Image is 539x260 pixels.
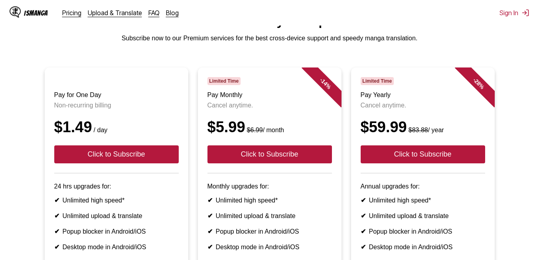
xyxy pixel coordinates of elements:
[301,60,349,107] div: - 14 %
[361,145,485,163] button: Click to Subscribe
[361,244,366,250] b: ✔
[54,244,59,250] b: ✔
[207,228,213,235] b: ✔
[361,243,485,251] li: Desktop mode in Android/iOS
[207,212,213,219] b: ✔
[54,91,179,99] h3: Pay for One Day
[54,197,59,204] b: ✔
[207,228,332,235] li: Popup blocker in Android/iOS
[207,243,332,251] li: Desktop mode in Android/iOS
[24,9,48,17] div: IsManga
[361,91,485,99] h3: Pay Yearly
[10,6,21,18] img: IsManga Logo
[361,197,366,204] b: ✔
[361,196,485,204] li: Unlimited high speed*
[207,145,332,163] button: Click to Subscribe
[207,119,332,136] div: $5.99
[361,212,485,220] li: Unlimited upload & translate
[148,9,160,17] a: FAQ
[361,119,485,136] div: $59.99
[361,102,485,109] p: Cancel anytime.
[54,212,179,220] li: Unlimited upload & translate
[521,9,529,17] img: Sign out
[207,244,213,250] b: ✔
[207,91,332,99] h3: Pay Monthly
[166,9,179,17] a: Blog
[207,196,332,204] li: Unlimited high speed*
[207,197,213,204] b: ✔
[54,183,179,190] p: 24 hrs upgrades for:
[92,127,108,133] small: / day
[54,212,59,219] b: ✔
[54,119,179,136] div: $1.49
[6,35,533,42] p: Subscribe now to our Premium services for the best cross-device support and speedy manga translat...
[409,127,428,133] s: $83.88
[361,77,394,85] span: Limited Time
[247,127,263,133] s: $6.99
[407,127,444,133] small: / year
[207,102,332,109] p: Cancel anytime.
[54,228,179,235] li: Popup blocker in Android/iOS
[54,243,179,251] li: Desktop mode in Android/iOS
[88,9,142,17] a: Upload & Translate
[454,60,502,107] div: - 28 %
[500,9,529,17] button: Sign In
[361,228,485,235] li: Popup blocker in Android/iOS
[54,228,59,235] b: ✔
[54,196,179,204] li: Unlimited high speed*
[54,145,179,163] button: Click to Subscribe
[54,102,179,109] p: Non-recurring billing
[361,228,366,235] b: ✔
[245,127,284,133] small: / month
[207,77,241,85] span: Limited Time
[207,212,332,220] li: Unlimited upload & translate
[207,183,332,190] p: Monthly upgrades for:
[10,6,62,19] a: IsManga LogoIsManga
[62,9,81,17] a: Pricing
[361,212,366,219] b: ✔
[361,183,485,190] p: Annual upgrades for:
